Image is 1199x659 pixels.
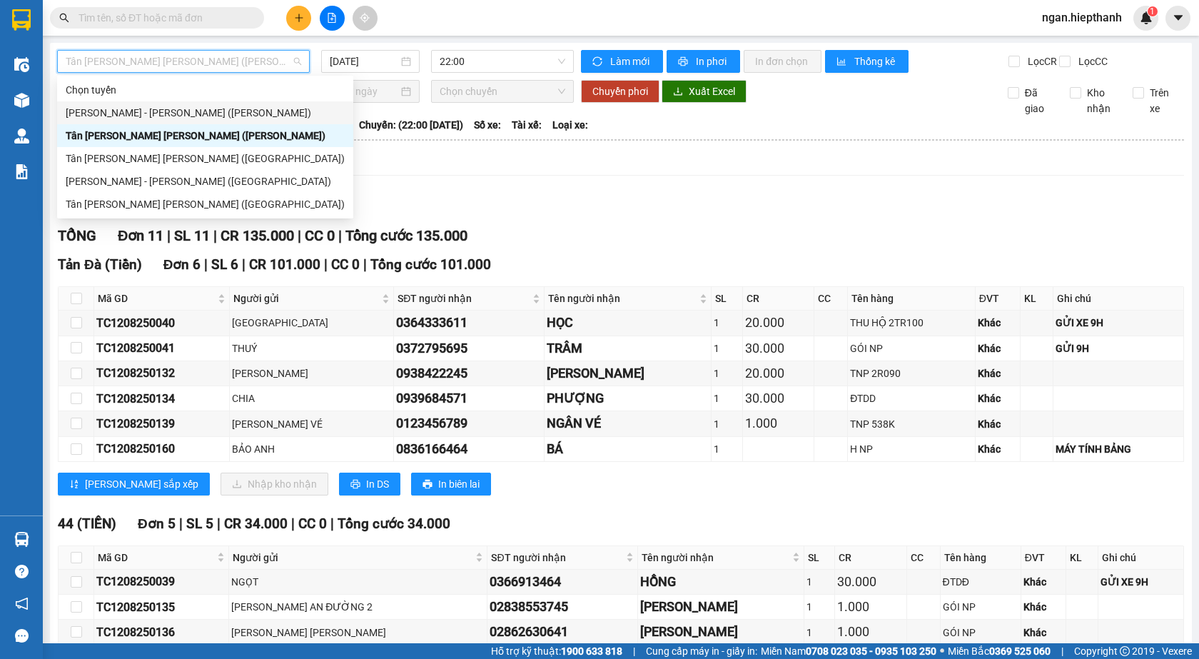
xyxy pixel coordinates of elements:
span: Đơn 5 [138,515,176,532]
div: PHƯỢNG [547,388,709,408]
span: In biên lai [438,476,480,492]
th: SL [712,287,743,311]
img: warehouse-icon [14,532,29,547]
span: Mã GD [98,550,214,565]
div: CHIA [232,391,391,406]
div: TC1208250132 [96,364,227,382]
span: Hỗ trợ kỹ thuật: [491,643,622,659]
div: 1.000 [837,622,904,642]
button: sort-ascending[PERSON_NAME] sắp xếp [58,473,210,495]
td: TC1208250135 [94,595,229,620]
div: Tân Châu - Hồ Chí Minh (Giường) [57,147,353,170]
td: 0123456789 [394,411,545,436]
span: SL 11 [174,227,210,244]
div: 02838553745 [490,597,634,617]
div: 30.000 [745,338,812,358]
div: 1 [714,341,740,356]
div: Tân [PERSON_NAME] [PERSON_NAME] ([GEOGRAPHIC_DATA]) [66,196,345,212]
div: Khác [1023,574,1063,590]
td: 0939684571 [394,386,545,411]
span: CR 135.000 [221,227,294,244]
span: Đơn 11 [118,227,163,244]
div: GỬI 9H [1056,341,1181,356]
span: search [59,13,69,23]
span: download [673,86,683,98]
img: warehouse-icon [14,129,29,144]
td: GIA HƯNG [638,595,804,620]
td: 0364333611 [394,311,545,336]
span: Đã giao [1019,85,1060,116]
button: printerIn biên lai [411,473,491,495]
div: Tân Châu - Hồ Chí Minh (Giường) [57,193,353,216]
div: BẢO ANH [232,441,391,457]
div: TC1208250134 [96,390,227,408]
span: message [15,629,29,643]
td: HOÀNG QUAN [638,620,804,645]
span: In phơi [696,54,729,69]
span: Số xe: [474,117,501,133]
div: Tân Châu - Hồ Chí Minh (TIỀN) [57,124,353,147]
span: copyright [1120,646,1130,656]
img: icon-new-feature [1140,11,1153,24]
div: TRÂM [547,338,709,358]
span: Thống kê [854,54,897,69]
span: Đơn 6 [163,256,201,273]
td: THANH THÚY [545,361,712,386]
span: SĐT người nhận [398,291,530,306]
span: Loại xe: [552,117,588,133]
td: TC1208250041 [94,336,230,361]
td: NGÂN VÉ [545,411,712,436]
span: Kho nhận [1081,85,1122,116]
div: MÁY TÍNH BẢNG [1056,441,1181,457]
span: CC 0 [305,227,335,244]
td: TC1208250040 [94,311,230,336]
div: 1 [806,574,833,590]
div: 02862630641 [490,622,634,642]
div: Khác [1023,625,1063,640]
span: | [1061,643,1063,659]
div: [PERSON_NAME] - [PERSON_NAME] ([PERSON_NAME]) [66,105,345,121]
div: ĐTDD [850,391,972,406]
sup: 1 [1148,6,1158,16]
div: 1 [806,599,833,615]
span: | [324,256,328,273]
div: 0938422245 [396,363,542,383]
span: | [633,643,635,659]
td: 0366913464 [487,570,637,595]
td: BÁ [545,437,712,462]
span: Người gửi [233,550,472,565]
strong: 0369 525 060 [989,645,1051,657]
td: TC1208250160 [94,437,230,462]
th: ĐVT [976,287,1021,311]
div: [PERSON_NAME] VÉ [232,416,391,432]
span: | [179,515,183,532]
button: printerIn DS [339,473,400,495]
div: Hồ Chí Minh - Tân Châu (TIỀN) [57,101,353,124]
span: | [167,227,171,244]
div: TC1208250136 [96,623,226,641]
div: BÁ [547,439,709,459]
td: 0938422245 [394,361,545,386]
div: THUÝ [232,341,391,356]
div: [PERSON_NAME] [640,597,801,617]
span: sync [592,56,604,68]
span: Tổng cước 34.000 [338,515,450,532]
div: 30.000 [745,388,812,408]
div: TC1208250041 [96,339,227,357]
div: 0939684571 [396,388,542,408]
img: warehouse-icon [14,93,29,108]
td: 02838553745 [487,595,637,620]
span: sort-ascending [69,479,79,491]
span: aim [360,13,370,23]
div: Khác [978,315,1018,331]
button: printerIn phơi [667,50,740,73]
div: TNP 538K [850,416,972,432]
div: Khác [978,391,1018,406]
button: downloadXuất Excel [662,80,747,103]
span: CC 0 [331,256,360,273]
div: GÓI NP [943,625,1018,640]
span: | [330,515,334,532]
div: Hồ Chí Minh - Tân Châu (Giường) [57,170,353,193]
span: | [338,227,342,244]
span: Xuất Excel [689,84,735,99]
